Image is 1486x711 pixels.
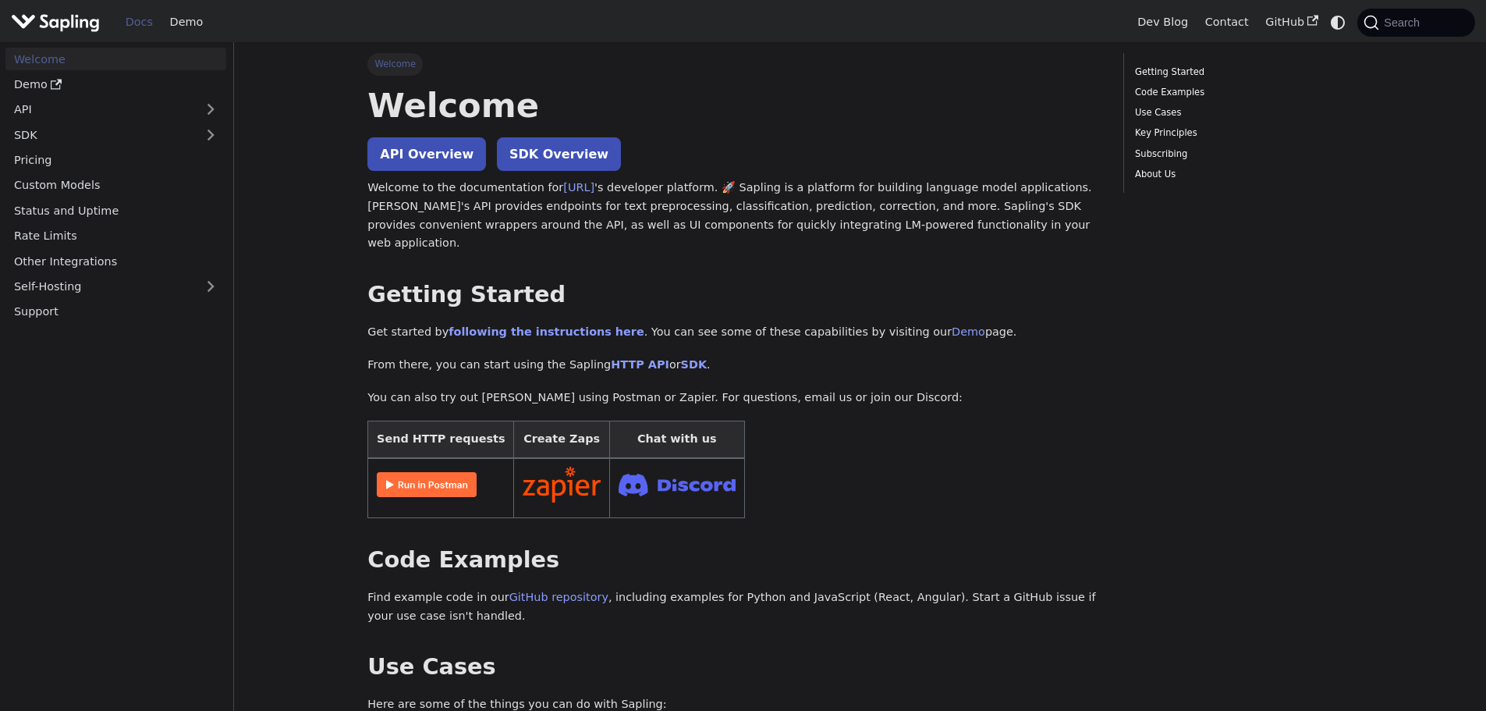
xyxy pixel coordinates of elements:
p: Welcome to the documentation for 's developer platform. 🚀 Sapling is a platform for building lang... [367,179,1101,253]
a: [URL] [563,181,594,194]
h1: Welcome [367,84,1101,126]
button: Expand sidebar category 'SDK' [195,123,226,146]
a: Key Principles [1135,126,1346,140]
th: Chat with us [609,421,744,458]
a: Support [5,300,226,323]
th: Create Zaps [514,421,610,458]
button: Search (Command+K) [1357,9,1474,37]
a: SDK Overview [497,137,621,171]
a: SDK [5,123,195,146]
p: Get started by . You can see some of these capabilities by visiting our page. [367,323,1101,342]
a: Subscribing [1135,147,1346,162]
a: HTTP API [611,358,669,371]
a: Status and Uptime [5,199,226,222]
img: Connect in Zapier [523,467,601,503]
a: Code Examples [1135,85,1346,100]
a: GitHub [1257,10,1326,34]
a: API Overview [367,137,486,171]
p: You can also try out [PERSON_NAME] using Postman or Zapier. For questions, email us or join our D... [367,389,1101,407]
a: Sapling.aiSapling.ai [11,11,105,34]
a: Demo [952,325,985,338]
a: Use Cases [1135,105,1346,120]
a: Pricing [5,149,226,172]
button: Expand sidebar category 'API' [195,98,226,121]
a: GitHub repository [509,591,608,603]
p: Find example code in our , including examples for Python and JavaScript (React, Angular). Start a... [367,588,1101,626]
a: About Us [1135,167,1346,182]
nav: Breadcrumbs [367,53,1101,75]
span: Search [1379,16,1429,29]
p: From there, you can start using the Sapling or . [367,356,1101,375]
h2: Use Cases [367,653,1101,681]
span: Welcome [367,53,423,75]
a: SDK [681,358,707,371]
a: Docs [117,10,161,34]
a: Self-Hosting [5,276,226,298]
a: Demo [5,73,226,96]
a: Contact [1197,10,1257,34]
img: Sapling.ai [11,11,100,34]
a: Dev Blog [1129,10,1196,34]
img: Run in Postman [377,472,477,497]
h2: Getting Started [367,281,1101,309]
a: Other Integrations [5,250,226,272]
a: Demo [161,10,211,34]
a: Getting Started [1135,65,1346,80]
h2: Code Examples [367,546,1101,574]
a: Custom Models [5,174,226,197]
img: Join Discord [619,469,736,501]
a: Welcome [5,48,226,70]
button: Switch between dark and light mode (currently system mode) [1327,11,1349,34]
a: following the instructions here [449,325,644,338]
th: Send HTTP requests [368,421,514,458]
a: Rate Limits [5,225,226,247]
a: API [5,98,195,121]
